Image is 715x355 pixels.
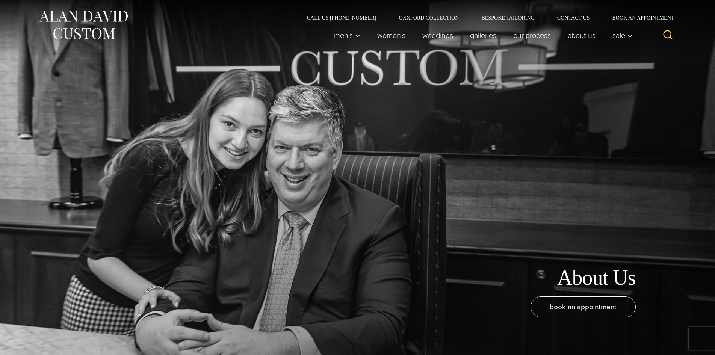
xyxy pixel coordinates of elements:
[334,32,360,39] span: Men’s
[461,28,505,43] a: Galleries
[559,28,604,43] a: About Us
[550,301,617,312] span: book an appointment
[601,15,677,20] a: Book an Appointment
[369,28,414,43] a: Women’s
[414,28,461,43] a: weddings
[505,28,559,43] a: Our Process
[546,15,601,20] a: Contact Us
[557,265,636,290] h1: About Us
[325,28,636,43] nav: Primary Navigation
[296,15,388,20] a: Call Us [PHONE_NUMBER]
[387,15,470,20] a: Oxxford Collection
[296,15,677,20] nav: Secondary Navigation
[531,296,636,317] a: book an appointment
[38,8,128,42] img: Alan David Custom
[470,15,546,20] a: Bespoke Tailoring
[612,32,633,39] span: Sale
[659,26,677,44] button: View Search Form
